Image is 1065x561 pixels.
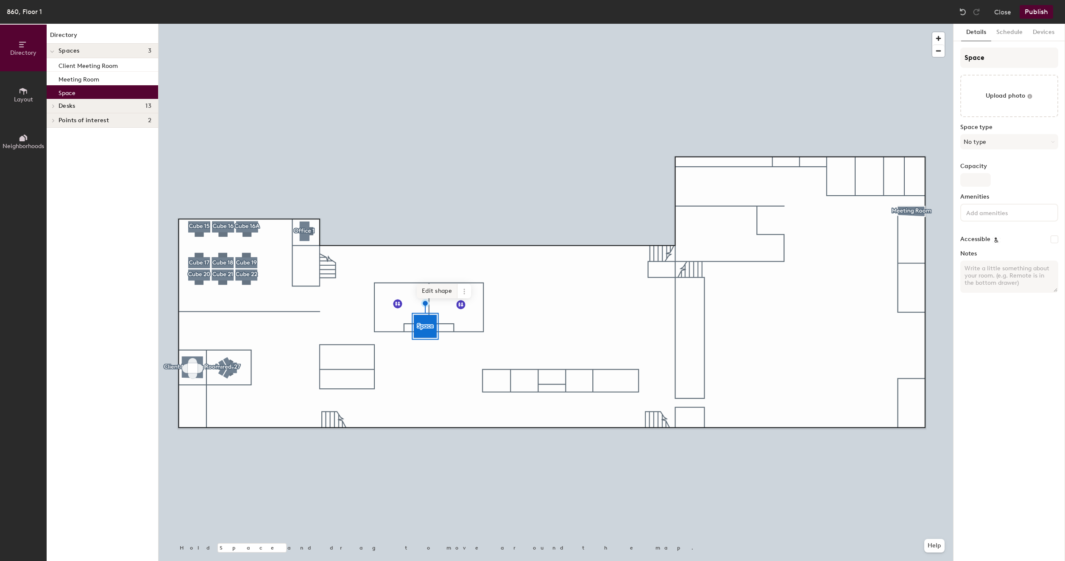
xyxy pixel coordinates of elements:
[994,5,1011,19] button: Close
[59,87,75,97] p: Space
[7,6,42,17] div: 860, Floor 1
[59,60,118,70] p: Client Meeting Room
[960,124,1058,131] label: Space type
[965,207,1041,217] input: Add amenities
[960,163,1058,170] label: Capacity
[59,73,99,83] p: Meeting Room
[47,31,158,44] h1: Directory
[59,48,80,54] span: Spaces
[59,117,109,124] span: Points of interest
[960,75,1058,117] button: Upload photo
[960,194,1058,200] label: Amenities
[3,143,44,150] span: Neighborhoods
[960,250,1058,257] label: Notes
[961,24,991,41] button: Details
[14,96,33,103] span: Layout
[145,103,151,109] span: 13
[959,8,967,16] img: Undo
[960,134,1058,149] button: No type
[972,8,981,16] img: Redo
[148,48,151,54] span: 3
[1028,24,1059,41] button: Devices
[991,24,1028,41] button: Schedule
[59,103,75,109] span: Desks
[1020,5,1053,19] button: Publish
[417,284,457,298] span: Edit shape
[924,539,945,553] button: Help
[148,117,151,124] span: 2
[960,236,990,243] label: Accessible
[10,49,36,56] span: Directory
